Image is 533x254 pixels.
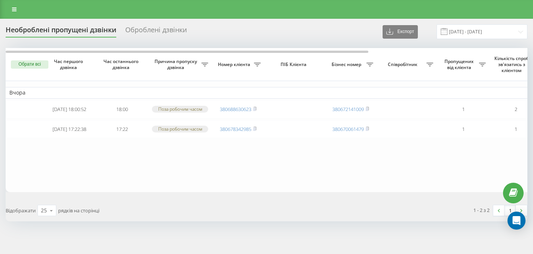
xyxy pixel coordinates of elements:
[271,62,318,68] span: ПІБ Клієнта
[152,126,208,132] div: Поза робочим часом
[11,60,48,69] button: Обрати всі
[152,106,208,112] div: Поза робочим часом
[216,62,254,68] span: Номер клієнта
[332,126,364,132] a: 380670061479
[6,26,116,38] div: Необроблені пропущені дзвінки
[58,207,99,214] span: рядків на сторінці
[507,212,525,230] div: Open Intercom Messenger
[96,120,148,138] td: 17:22
[473,206,489,214] div: 1 - 2 з 2
[441,59,479,70] span: Пропущених від клієнта
[381,62,426,68] span: Співробітник
[437,100,489,119] td: 1
[43,120,96,138] td: [DATE] 17:22:38
[49,59,90,70] span: Час першого дзвінка
[41,207,47,214] div: 25
[220,126,251,132] a: 380678342985
[6,207,36,214] span: Відображати
[43,100,96,119] td: [DATE] 18:00:52
[504,205,516,216] a: 1
[96,100,148,119] td: 18:00
[332,106,364,113] a: 380672141009
[493,56,531,73] span: Кількість спроб зв'язатись з клієнтом
[437,120,489,138] td: 1
[328,62,366,68] span: Бізнес номер
[152,59,201,70] span: Причина пропуску дзвінка
[102,59,142,70] span: Час останнього дзвінка
[383,25,418,39] button: Експорт
[125,26,187,38] div: Оброблені дзвінки
[220,106,251,113] a: 380688630623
